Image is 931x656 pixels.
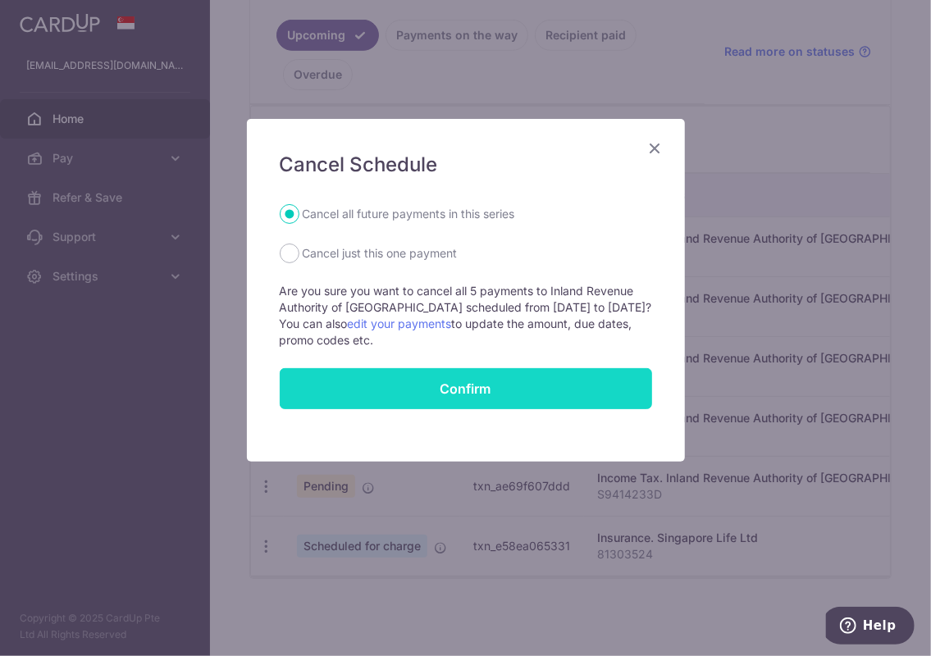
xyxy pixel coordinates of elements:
[280,368,652,409] button: Confirm
[826,607,915,648] iframe: Opens a widget where you can find more information
[348,317,452,330] a: edit your payments
[646,139,665,158] button: Close
[303,204,515,224] label: Cancel all future payments in this series
[303,244,458,263] label: Cancel just this one payment
[280,283,652,348] p: Are you sure you want to cancel all 5 payments to Inland Revenue Authority of [GEOGRAPHIC_DATA] s...
[280,152,652,178] h5: Cancel Schedule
